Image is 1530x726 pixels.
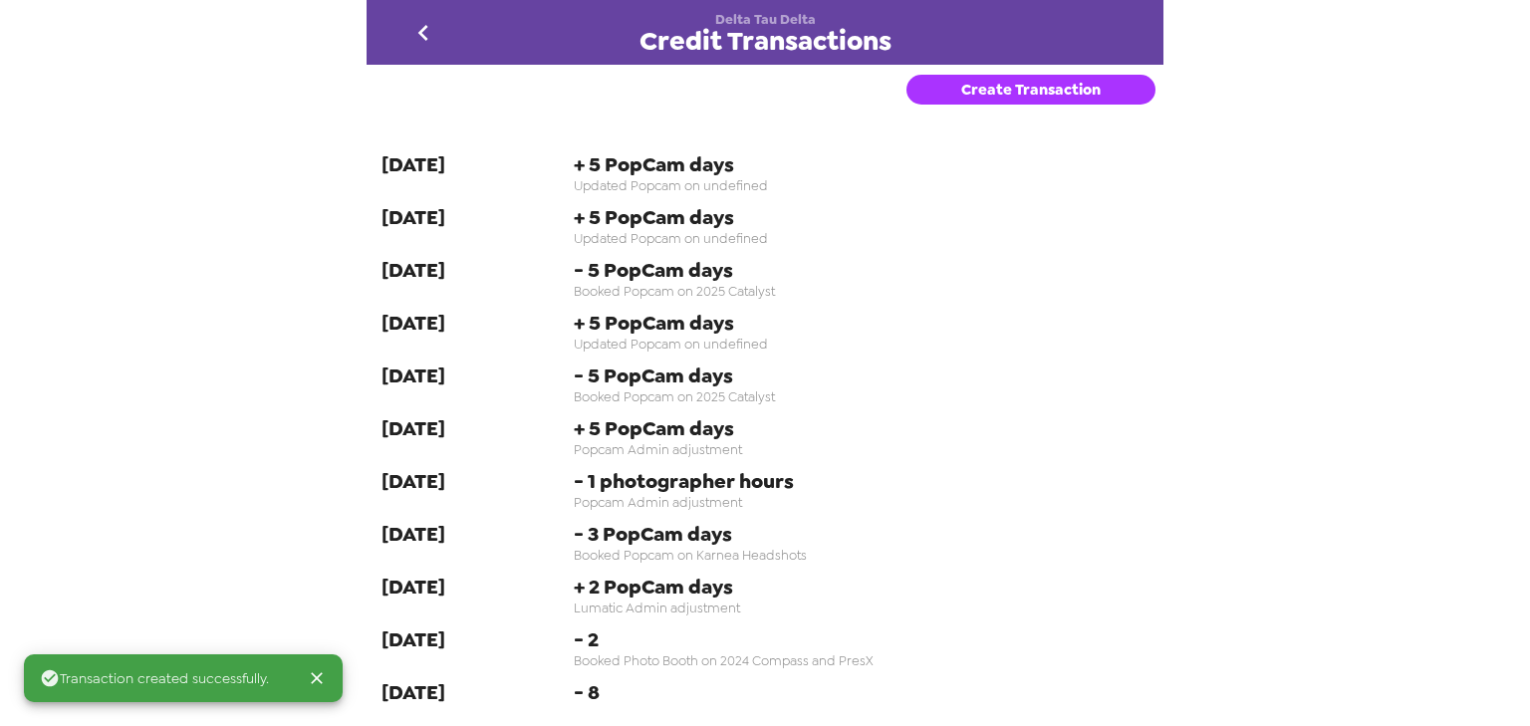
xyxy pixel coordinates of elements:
span: Booked Event Photographer on 2024 Compass and PresX [574,705,1149,722]
span: - 1 photographer hours [574,468,1149,494]
span: Lumatic Admin adjustment [574,600,1149,616]
span: - 8 [574,679,1149,705]
span: - 5 PopCam days [574,363,1149,388]
span: [DATE] [382,151,445,177]
span: Delta Tau Delta [715,11,816,28]
span: [DATE] [382,204,445,230]
span: Booked Popcam on 2025 Catalyst [574,283,1149,300]
span: - 5 PopCam days [574,257,1149,283]
span: [DATE] [382,257,445,283]
span: [DATE] [382,679,445,705]
span: + 5 PopCam days [574,204,1149,230]
span: [DATE] [382,363,445,388]
span: Popcam Admin adjustment [574,494,1149,511]
span: Popcam Admin adjustment [574,441,1149,458]
span: + 5 PopCam days [574,415,1149,441]
button: Close [299,660,335,696]
span: + 5 PopCam days [574,151,1149,177]
span: Updated Popcam on undefined [574,230,1149,247]
span: + 2 PopCam days [574,574,1149,600]
span: [DATE] [382,626,445,652]
button: Create Transaction [906,75,1155,105]
span: Updated Popcam on undefined [574,336,1149,353]
span: Booked Popcam on 2025 Catalyst [574,388,1149,405]
span: [DATE] [382,310,445,336]
span: Booked Popcam on Karnea Headshots [574,547,1149,564]
span: [DATE] [382,521,445,547]
span: [DATE] [382,415,445,441]
span: - 2 [574,626,1149,652]
span: Booked Photo Booth on 2024 Compass and PresX [574,652,1149,669]
span: Credit Transactions [639,28,892,55]
span: [DATE] [382,468,445,494]
span: [DATE] [382,574,445,600]
span: Updated Popcam on undefined [574,177,1149,194]
span: + 5 PopCam days [574,310,1149,336]
span: - 3 PopCam days [574,521,1149,547]
span: Transaction created successfully. [40,668,269,688]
